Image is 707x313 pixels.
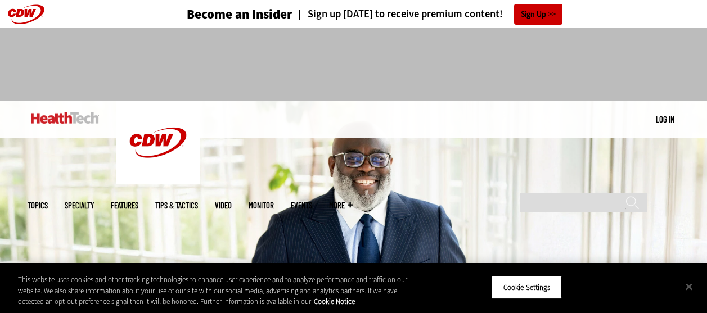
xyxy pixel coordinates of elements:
[656,114,674,124] a: Log in
[656,114,674,125] div: User menu
[314,297,355,306] a: More information about your privacy
[18,274,424,307] div: This website uses cookies and other tracking technologies to enhance user experience and to analy...
[65,201,94,210] span: Specialty
[31,112,99,124] img: Home
[28,201,48,210] span: Topics
[249,201,274,210] a: MonITor
[677,274,701,299] button: Close
[116,175,200,187] a: CDW
[492,275,562,299] button: Cookie Settings
[514,4,562,25] a: Sign Up
[329,201,353,210] span: More
[291,201,312,210] a: Events
[215,201,232,210] a: Video
[116,101,200,184] img: Home
[187,8,292,21] h3: Become an Insider
[292,9,503,20] a: Sign up [DATE] to receive premium content!
[149,39,559,90] iframe: advertisement
[145,8,292,21] a: Become an Insider
[155,201,198,210] a: Tips & Tactics
[111,201,138,210] a: Features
